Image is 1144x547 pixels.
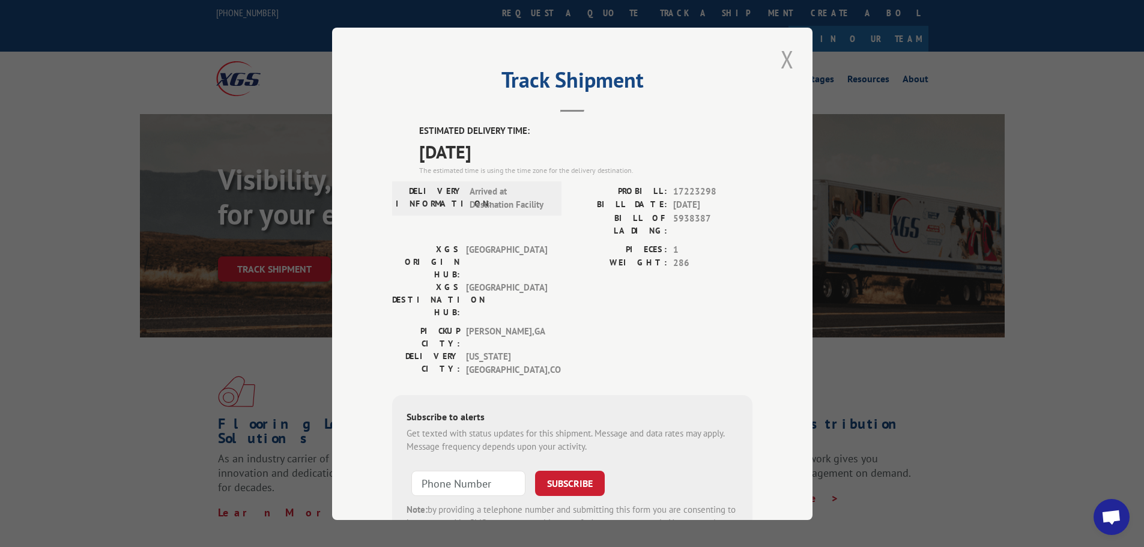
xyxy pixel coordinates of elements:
div: by providing a telephone number and submitting this form you are consenting to be contacted by SM... [407,503,738,543]
span: 1 [673,243,752,256]
strong: Note: [407,503,428,515]
label: DELIVERY INFORMATION: [396,184,464,211]
div: Subscribe to alerts [407,409,738,426]
input: Phone Number [411,470,525,495]
span: 17223298 [673,184,752,198]
button: Close modal [777,43,797,76]
span: Arrived at Destination Facility [470,184,551,211]
span: 286 [673,256,752,270]
label: XGS ORIGIN HUB: [392,243,460,280]
label: ESTIMATED DELIVERY TIME: [419,124,752,138]
span: [US_STATE][GEOGRAPHIC_DATA] , CO [466,349,547,376]
label: PICKUP CITY: [392,324,460,349]
div: The estimated time is using the time zone for the delivery destination. [419,165,752,175]
a: Open chat [1094,499,1130,535]
label: PIECES: [572,243,667,256]
span: [DATE] [419,138,752,165]
div: Get texted with status updates for this shipment. Message and data rates may apply. Message frequ... [407,426,738,453]
span: [GEOGRAPHIC_DATA] [466,280,547,318]
h2: Track Shipment [392,71,752,94]
span: [DATE] [673,198,752,212]
label: WEIGHT: [572,256,667,270]
button: SUBSCRIBE [535,470,605,495]
span: [GEOGRAPHIC_DATA] [466,243,547,280]
span: [PERSON_NAME] , GA [466,324,547,349]
label: BILL DATE: [572,198,667,212]
label: XGS DESTINATION HUB: [392,280,460,318]
label: PROBILL: [572,184,667,198]
label: BILL OF LADING: [572,211,667,237]
span: 5938387 [673,211,752,237]
label: DELIVERY CITY: [392,349,460,376]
